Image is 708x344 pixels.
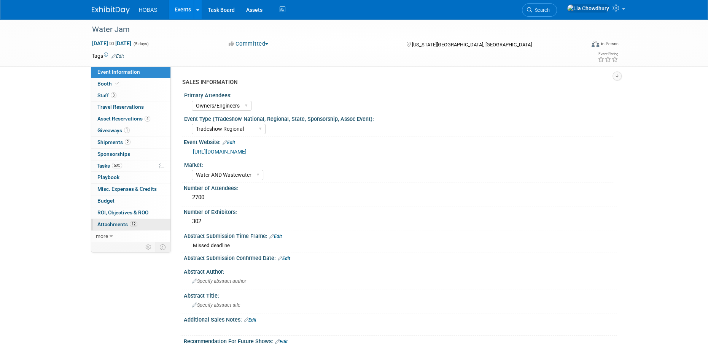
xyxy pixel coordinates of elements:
[97,69,140,75] span: Event Information
[91,90,170,101] a: Staff3
[244,317,256,323] a: Edit
[91,195,170,207] a: Budget
[184,136,617,146] div: Event Website:
[91,172,170,183] a: Playbook
[91,219,170,230] a: Attachments12
[92,40,132,47] span: [DATE] [DATE]
[91,207,170,219] a: ROI, Objectives & ROO
[184,159,613,169] div: Market:
[540,40,619,51] div: Event Format
[91,149,170,160] a: Sponsorships
[97,81,121,87] span: Booth
[91,101,170,113] a: Travel Reservations
[189,216,611,227] div: 302
[522,3,557,17] a: Search
[184,90,613,99] div: Primary Attendees:
[92,6,130,14] img: ExhibitDay
[111,92,116,98] span: 3
[193,149,247,155] a: [URL][DOMAIN_NAME]
[278,256,290,261] a: Edit
[142,242,155,252] td: Personalize Event Tab Strip
[97,198,115,204] span: Budget
[96,233,108,239] span: more
[184,113,613,123] div: Event Type (Tradeshow National, Regional, State, Sponsorship, Assoc Event):
[91,67,170,78] a: Event Information
[112,163,122,168] span: 50%
[155,242,170,252] td: Toggle Event Tabs
[192,278,246,284] span: Specify abstract author
[115,81,119,86] i: Booth reservation complete
[184,182,617,192] div: Number of Attendees:
[184,206,617,216] div: Number of Exhibitors:
[189,192,611,203] div: 2700
[92,52,124,60] td: Tags
[597,52,618,56] div: Event Rating
[124,127,130,133] span: 1
[567,4,609,13] img: Lia Chowdhury
[97,139,130,145] span: Shipments
[91,160,170,172] a: Tasks50%
[184,230,617,240] div: Abstract Submission Time Frame:
[412,42,532,48] span: [US_STATE][GEOGRAPHIC_DATA], [GEOGRAPHIC_DATA]
[97,116,150,122] span: Asset Reservations
[111,54,124,59] a: Edit
[145,116,150,122] span: 4
[182,78,611,86] div: SALES INFORMATION
[91,78,170,90] a: Booth
[108,40,115,46] span: to
[91,113,170,125] a: Asset Reservations4
[532,7,550,13] span: Search
[184,290,617,300] div: Abstract Title:
[600,41,618,47] div: In-Person
[192,302,240,308] span: Specify abstract title
[97,163,122,169] span: Tasks
[97,221,137,227] span: Attachments
[97,209,148,216] span: ROI, Objectives & ROO
[91,125,170,136] a: Giveaways1
[133,41,149,46] span: (5 days)
[91,231,170,242] a: more
[139,7,158,13] span: HOBAS
[184,266,617,276] div: Abstract Author:
[89,23,574,36] div: Water Jam
[193,242,611,249] div: Missed deadline
[97,104,144,110] span: Travel Reservations
[184,252,617,262] div: Abstract Submission Confirmed Date:
[91,184,170,195] a: Misc. Expenses & Credits
[97,151,130,157] span: Sponsorships
[97,174,119,180] span: Playbook
[91,137,170,148] a: Shipments2
[184,314,617,324] div: Additional Sales Notes:
[97,186,157,192] span: Misc. Expenses & Credits
[97,127,130,133] span: Giveaways
[226,40,271,48] button: Committed
[130,221,137,227] span: 12
[269,234,282,239] a: Edit
[592,41,599,47] img: Format-Inperson.png
[125,139,130,145] span: 2
[223,140,235,145] a: Edit
[97,92,116,98] span: Staff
